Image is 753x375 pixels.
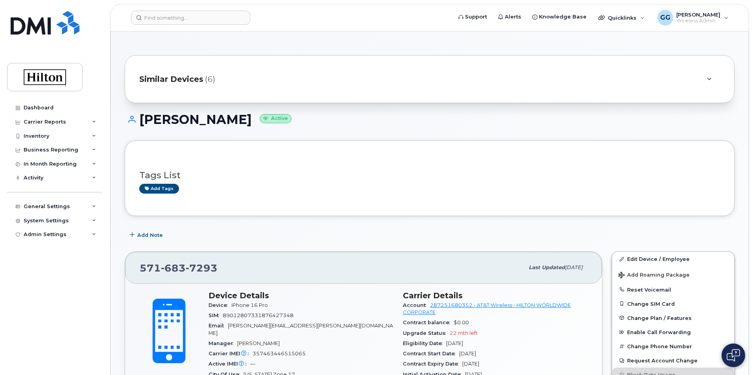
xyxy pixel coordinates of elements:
span: [DATE] [459,351,476,357]
button: Change SIM Card [612,297,734,311]
span: Enable Call Forwarding [627,329,691,335]
img: Open chat [727,349,740,362]
span: Contract Expiry Date [403,361,462,367]
span: Upgrade Status [403,330,450,336]
span: Device [209,302,231,308]
span: Account [403,302,430,308]
button: Reset Voicemail [612,283,734,297]
small: Active [260,114,292,123]
span: Change Plan / Features [627,315,692,321]
a: Add tags [139,184,179,194]
h3: Carrier Details [403,291,588,300]
span: 22 mth left [450,330,478,336]
span: Add Roaming Package [618,272,690,279]
a: 287251680352 - AT&T Wireless - HILTON WORLDWIDE CORPORATE [403,302,571,315]
button: Enable Call Forwarding [612,325,734,339]
span: Similar Devices [139,74,203,85]
button: Request Account Change [612,353,734,368]
span: Contract Start Date [403,351,459,357]
span: Last updated [529,264,565,270]
span: [DATE] [565,264,583,270]
span: iPhone 16 Pro [231,302,268,308]
h3: Device Details [209,291,393,300]
span: [DATE] [446,340,463,346]
span: Add Note [137,231,163,239]
a: Edit Device / Employee [612,252,734,266]
span: 571 [140,262,218,274]
button: Add Note [125,228,170,242]
span: Contract balance [403,320,454,325]
span: (6) [205,74,215,85]
span: [DATE] [462,361,479,367]
button: Change Phone Number [612,339,734,353]
span: 357463446515065 [253,351,306,357]
h1: [PERSON_NAME] [125,113,735,126]
button: Change Plan / Features [612,311,734,325]
span: Manager [209,340,237,346]
span: Carrier IMEI [209,351,253,357]
span: Email [209,323,228,329]
span: [PERSON_NAME][EMAIL_ADDRESS][PERSON_NAME][DOMAIN_NAME] [209,323,393,336]
span: Eligibility Date [403,340,446,346]
button: Add Roaming Package [612,266,734,283]
span: 89012807331876427348 [223,312,293,318]
span: 683 [161,262,186,274]
span: Active IMEI [209,361,250,367]
h3: Tags List [139,170,720,180]
span: [PERSON_NAME] [237,340,280,346]
span: — [250,361,255,367]
span: $0.00 [454,320,469,325]
span: 7293 [186,262,218,274]
span: SIM [209,312,223,318]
